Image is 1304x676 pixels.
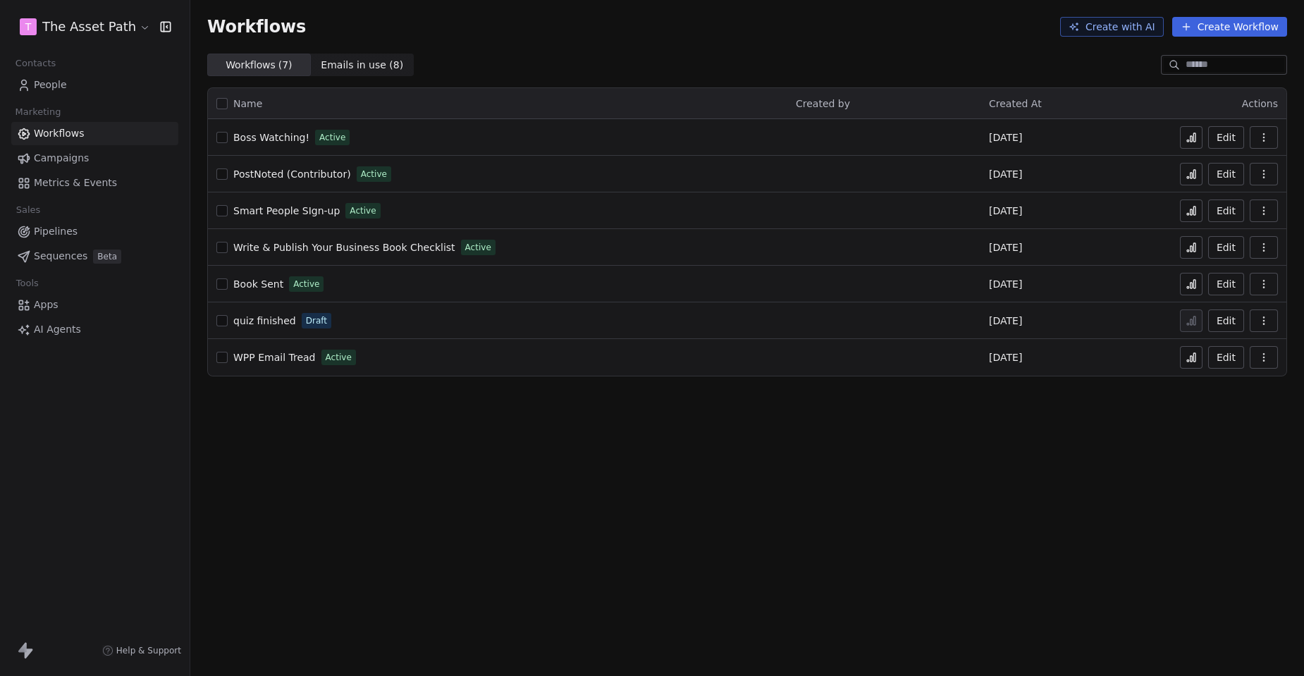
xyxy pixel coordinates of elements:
a: Boss Watching! [233,130,309,145]
span: PostNoted (Contributor) [233,168,351,180]
span: quiz finished [233,315,296,326]
span: [DATE] [989,167,1022,181]
span: Actions [1242,98,1278,109]
button: Create with AI [1060,17,1164,37]
span: Active [350,204,376,217]
a: Campaigns [11,147,178,170]
button: Edit [1208,126,1244,149]
span: Active [293,278,319,290]
a: Help & Support [102,645,181,656]
span: Smart People SIgn-up [233,205,340,216]
a: Pipelines [11,220,178,243]
a: Smart People SIgn-up [233,204,340,218]
span: Active [319,131,345,144]
span: Write & Publish Your Business Book Checklist [233,242,455,253]
span: Active [361,168,387,180]
button: TThe Asset Path [17,15,150,39]
span: Marketing [9,102,67,123]
span: Created At [989,98,1042,109]
a: SequencesBeta [11,245,178,268]
button: Edit [1208,273,1244,295]
span: [DATE] [989,314,1022,328]
button: Edit [1208,199,1244,222]
button: Create Workflow [1172,17,1287,37]
span: Apps [34,297,59,312]
span: People [34,78,67,92]
span: AI Agents [34,322,81,337]
span: T [25,20,32,34]
span: Created by [796,98,850,109]
a: Metrics & Events [11,171,178,195]
a: Book Sent [233,277,283,291]
span: Beta [93,250,121,264]
span: [DATE] [989,240,1022,254]
span: Name [233,97,262,111]
span: Workflows [34,126,85,141]
span: Boss Watching! [233,132,309,143]
span: Book Sent [233,278,283,290]
span: Campaigns [34,151,89,166]
button: Edit [1208,309,1244,332]
span: Draft [306,314,327,327]
span: [DATE] [989,204,1022,218]
a: People [11,73,178,97]
a: Apps [11,293,178,317]
span: Pipelines [34,224,78,239]
button: Edit [1208,163,1244,185]
span: Active [465,241,491,254]
a: WPP Email Tread [233,350,316,364]
span: Emails in use ( 8 ) [321,58,403,73]
a: Workflows [11,122,178,145]
span: Active [326,351,352,364]
span: Sales [10,199,47,221]
a: Write & Publish Your Business Book Checklist [233,240,455,254]
span: Tools [10,273,44,294]
span: Workflows [207,17,306,37]
button: Edit [1208,346,1244,369]
span: WPP Email Tread [233,352,316,363]
span: Help & Support [116,645,181,656]
span: [DATE] [989,130,1022,145]
span: Contacts [9,53,62,74]
a: quiz finished [233,314,296,328]
a: PostNoted (Contributor) [233,167,351,181]
span: [DATE] [989,277,1022,291]
span: [DATE] [989,350,1022,364]
button: Edit [1208,236,1244,259]
a: AI Agents [11,318,178,341]
span: Metrics & Events [34,176,117,190]
span: The Asset Path [42,18,136,36]
span: Sequences [34,249,87,264]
